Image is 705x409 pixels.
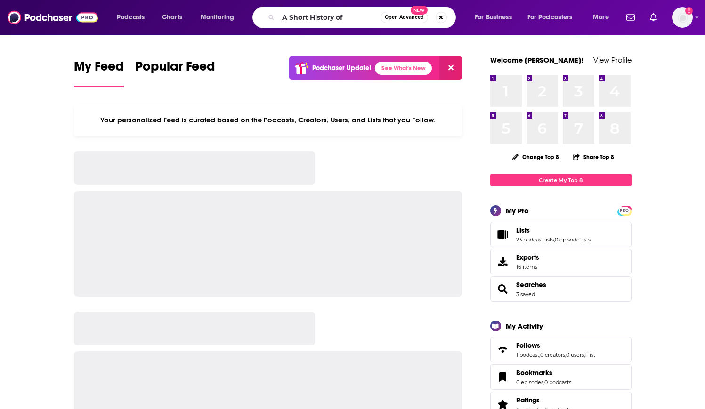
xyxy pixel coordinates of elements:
[555,236,591,243] a: 0 episode lists
[490,174,632,186] a: Create My Top 8
[74,58,124,80] span: My Feed
[516,226,530,234] span: Lists
[516,369,552,377] span: Bookmarks
[516,226,591,234] a: Lists
[584,352,585,358] span: ,
[619,207,630,214] a: PRO
[554,236,555,243] span: ,
[516,396,540,404] span: Ratings
[521,10,586,25] button: open menu
[494,343,512,356] a: Follows
[490,249,632,274] a: Exports
[516,253,539,262] span: Exports
[543,379,544,385] span: ,
[490,337,632,362] span: Follows
[411,6,428,15] span: New
[593,56,632,64] a: View Profile
[117,11,145,24] span: Podcasts
[566,352,584,358] a: 0 users
[593,11,609,24] span: More
[506,206,529,215] div: My Pro
[381,12,428,23] button: Open AdvancedNew
[385,15,424,20] span: Open Advanced
[516,396,571,404] a: Ratings
[375,62,432,75] a: See What's New
[506,321,543,330] div: My Activity
[201,11,234,24] span: Monitoring
[312,64,371,72] p: Podchaser Update!
[135,58,215,80] span: Popular Feed
[672,7,693,28] img: User Profile
[74,104,462,136] div: Your personalized Feed is curated based on the Podcasts, Creators, Users, and Lists that you Follow.
[516,341,595,350] a: Follows
[194,10,246,25] button: open menu
[490,222,632,247] span: Lists
[516,264,539,270] span: 16 items
[156,10,188,25] a: Charts
[494,282,512,296] a: Searches
[507,151,565,163] button: Change Top 8
[672,7,693,28] button: Show profile menu
[586,10,621,25] button: open menu
[8,8,98,26] img: Podchaser - Follow, Share and Rate Podcasts
[572,148,615,166] button: Share Top 8
[490,364,632,390] span: Bookmarks
[646,9,661,25] a: Show notifications dropdown
[475,11,512,24] span: For Business
[685,7,693,15] svg: Add a profile image
[516,369,571,377] a: Bookmarks
[565,352,566,358] span: ,
[490,56,583,64] a: Welcome [PERSON_NAME]!
[162,11,182,24] span: Charts
[135,58,215,87] a: Popular Feed
[494,370,512,384] a: Bookmarks
[278,10,381,25] input: Search podcasts, credits, & more...
[516,236,554,243] a: 23 podcast lists
[110,10,157,25] button: open menu
[540,352,565,358] a: 0 creators
[261,7,465,28] div: Search podcasts, credits, & more...
[623,9,639,25] a: Show notifications dropdown
[74,58,124,87] a: My Feed
[585,352,595,358] a: 1 list
[527,11,573,24] span: For Podcasters
[516,341,540,350] span: Follows
[494,228,512,241] a: Lists
[672,7,693,28] span: Logged in as hconnor
[516,291,535,297] a: 3 saved
[516,352,539,358] a: 1 podcast
[490,276,632,302] span: Searches
[544,379,571,385] a: 0 podcasts
[516,281,546,289] a: Searches
[516,379,543,385] a: 0 episodes
[494,255,512,268] span: Exports
[468,10,524,25] button: open menu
